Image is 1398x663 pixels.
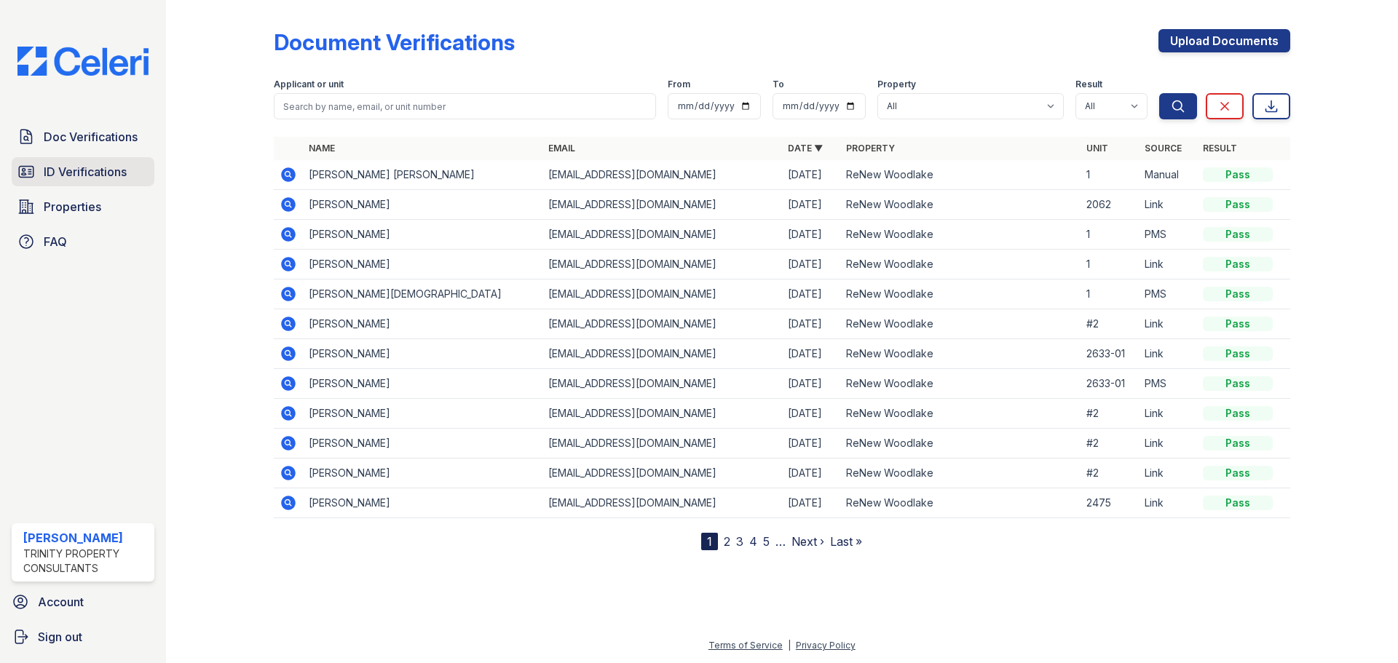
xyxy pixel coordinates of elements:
[1139,250,1197,279] td: Link
[542,399,782,429] td: [EMAIL_ADDRESS][DOMAIN_NAME]
[542,369,782,399] td: [EMAIL_ADDRESS][DOMAIN_NAME]
[303,160,542,190] td: [PERSON_NAME] [PERSON_NAME]
[782,369,840,399] td: [DATE]
[1203,436,1273,450] div: Pass
[44,128,138,146] span: Doc Verifications
[1139,160,1197,190] td: Manual
[840,429,1080,458] td: ReNew Woodlake
[548,143,575,154] a: Email
[1139,279,1197,309] td: PMS
[782,250,840,279] td: [DATE]
[782,160,840,190] td: [DATE]
[274,79,344,90] label: Applicant or unit
[840,488,1080,518] td: ReNew Woodlake
[1203,197,1273,212] div: Pass
[1139,488,1197,518] td: Link
[846,143,895,154] a: Property
[1203,257,1273,271] div: Pass
[1086,143,1108,154] a: Unit
[1081,339,1139,369] td: 2633-01
[23,547,149,576] div: Trinity Property Consultants
[303,399,542,429] td: [PERSON_NAME]
[1075,79,1102,90] label: Result
[782,458,840,488] td: [DATE]
[12,122,154,151] a: Doc Verifications
[749,534,757,549] a: 4
[782,190,840,220] td: [DATE]
[1081,250,1139,279] td: 1
[1081,220,1139,250] td: 1
[877,79,916,90] label: Property
[1139,369,1197,399] td: PMS
[1081,369,1139,399] td: 2633-01
[1139,429,1197,458] td: Link
[724,534,730,549] a: 2
[1081,279,1139,309] td: 1
[1139,190,1197,220] td: Link
[1139,220,1197,250] td: PMS
[840,220,1080,250] td: ReNew Woodlake
[830,534,862,549] a: Last »
[1158,29,1290,52] a: Upload Documents
[782,488,840,518] td: [DATE]
[303,279,542,309] td: [PERSON_NAME][DEMOGRAPHIC_DATA]
[1203,346,1273,361] div: Pass
[1081,458,1139,488] td: #2
[1203,167,1273,182] div: Pass
[782,279,840,309] td: [DATE]
[701,533,718,550] div: 1
[1203,496,1273,510] div: Pass
[773,79,784,90] label: To
[542,429,782,458] td: [EMAIL_ADDRESS][DOMAIN_NAME]
[303,429,542,458] td: [PERSON_NAME]
[1081,190,1139,220] td: 2062
[1139,309,1197,339] td: Link
[840,279,1080,309] td: ReNew Woodlake
[668,79,690,90] label: From
[274,93,656,119] input: Search by name, email, or unit number
[782,339,840,369] td: [DATE]
[840,458,1080,488] td: ReNew Woodlake
[736,534,743,549] a: 3
[796,640,856,651] a: Privacy Policy
[840,399,1080,429] td: ReNew Woodlake
[1145,143,1182,154] a: Source
[542,160,782,190] td: [EMAIL_ADDRESS][DOMAIN_NAME]
[1081,399,1139,429] td: #2
[542,250,782,279] td: [EMAIL_ADDRESS][DOMAIN_NAME]
[309,143,335,154] a: Name
[303,220,542,250] td: [PERSON_NAME]
[542,220,782,250] td: [EMAIL_ADDRESS][DOMAIN_NAME]
[6,587,160,616] a: Account
[6,622,160,651] a: Sign out
[775,533,786,550] span: …
[791,534,824,549] a: Next ›
[12,227,154,256] a: FAQ
[303,190,542,220] td: [PERSON_NAME]
[303,339,542,369] td: [PERSON_NAME]
[840,160,1080,190] td: ReNew Woodlake
[38,628,82,646] span: Sign out
[788,143,823,154] a: Date ▼
[542,190,782,220] td: [EMAIL_ADDRESS][DOMAIN_NAME]
[1203,317,1273,331] div: Pass
[1203,466,1273,480] div: Pass
[782,220,840,250] td: [DATE]
[303,309,542,339] td: [PERSON_NAME]
[23,529,149,547] div: [PERSON_NAME]
[44,198,101,215] span: Properties
[1203,227,1273,242] div: Pass
[788,640,791,651] div: |
[12,192,154,221] a: Properties
[1081,429,1139,458] td: #2
[542,488,782,518] td: [EMAIL_ADDRESS][DOMAIN_NAME]
[1081,160,1139,190] td: 1
[303,458,542,488] td: [PERSON_NAME]
[542,309,782,339] td: [EMAIL_ADDRESS][DOMAIN_NAME]
[542,279,782,309] td: [EMAIL_ADDRESS][DOMAIN_NAME]
[303,488,542,518] td: [PERSON_NAME]
[38,593,84,611] span: Account
[1203,376,1273,391] div: Pass
[303,369,542,399] td: [PERSON_NAME]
